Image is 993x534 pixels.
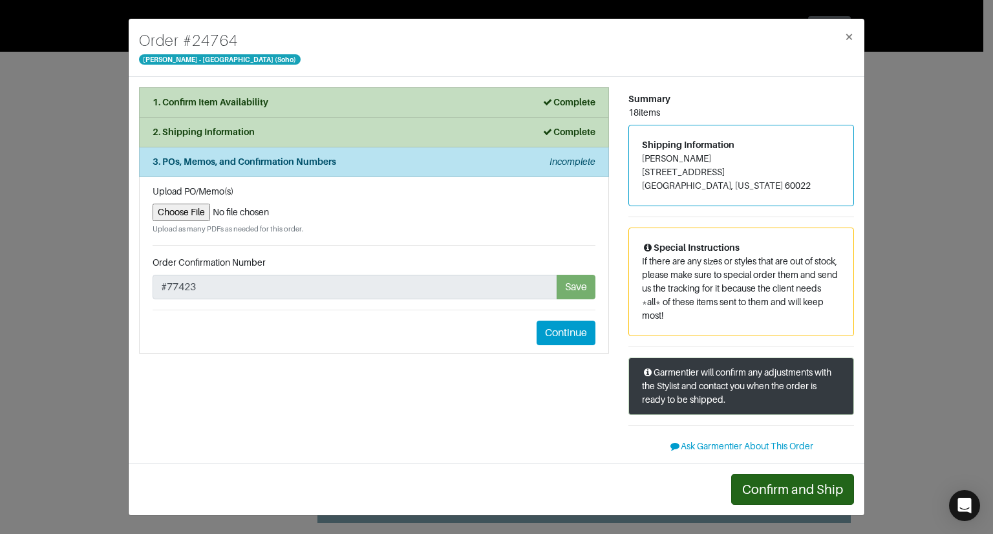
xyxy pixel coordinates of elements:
label: Upload PO/Memo(s) [153,185,233,198]
button: Save [557,275,595,299]
em: Incomplete [550,156,595,167]
div: Garmentier will confirm any adjustments with the Stylist and contact you when the order is ready ... [628,358,854,415]
div: 18 items [628,106,854,120]
p: If there are any sizes or styles that are out of stock, please make sure to special order them an... [642,255,840,323]
span: Shipping Information [642,140,734,150]
button: Close [834,19,864,55]
h4: Order # 24764 [139,29,301,52]
strong: 3. POs, Memos, and Confirmation Numbers [153,156,336,167]
span: × [844,28,854,45]
div: Summary [628,92,854,106]
span: [PERSON_NAME] - [GEOGRAPHIC_DATA] (Soho) [139,54,301,65]
strong: Complete [542,97,595,107]
strong: 2. Shipping Information [153,127,255,137]
label: Order Confirmation Number [153,256,266,270]
small: Upload as many PDFs as needed for this order. [153,224,595,235]
button: Continue [537,321,595,345]
strong: Complete [542,127,595,137]
div: Open Intercom Messenger [949,490,980,521]
span: Special Instructions [642,242,740,253]
strong: 1. Confirm Item Availability [153,97,268,107]
button: Ask Garmentier About This Order [628,436,854,456]
button: Confirm and Ship [731,474,854,505]
address: [PERSON_NAME] [STREET_ADDRESS] [GEOGRAPHIC_DATA], [US_STATE] 60022 [642,152,840,193]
